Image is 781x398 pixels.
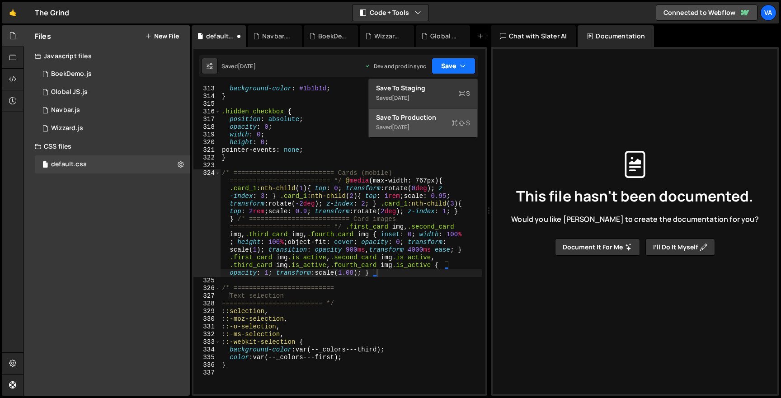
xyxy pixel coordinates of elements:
div: 313 [193,85,221,93]
div: 324 [193,169,221,277]
div: 331 [193,323,221,331]
div: 17048/46900.js [35,119,190,137]
div: 336 [193,361,221,369]
div: Saved [376,122,470,133]
div: Wizzard.js [374,32,403,41]
div: Javascript files [24,47,190,65]
a: 🤙 [2,2,24,23]
button: New File [145,33,179,40]
button: Save to ProductionS Saved[DATE] [369,108,477,138]
span: This file hasn't been documented. [516,189,753,203]
div: Save to Production [376,113,470,122]
div: 322 [193,154,221,162]
div: 335 [193,354,221,361]
div: Saved [221,62,256,70]
div: BoekDemo.js [318,32,347,41]
div: 320 [193,139,221,146]
div: 330 [193,315,221,323]
div: [DATE] [392,123,409,131]
div: New File [477,32,515,41]
div: The Grind [35,7,69,18]
div: 326 [193,285,221,292]
div: 319 [193,131,221,139]
div: 329 [193,308,221,315]
span: S [459,89,470,98]
button: Code + Tools [353,5,428,21]
div: Navbar.js [51,106,80,114]
button: I’ll do it myself [645,239,715,256]
button: Save to StagingS Saved[DATE] [369,79,477,108]
h2: Files [35,31,51,41]
div: 333 [193,338,221,346]
div: Global JS.js [430,32,459,41]
div: 334 [193,346,221,354]
div: Save to Staging [376,84,470,93]
div: 314 [193,93,221,100]
div: Chat with Slater AI [491,25,576,47]
div: 318 [193,123,221,131]
div: CSS files [24,137,190,155]
div: Saved [376,93,470,103]
div: [DATE] [238,62,256,70]
button: Save [432,58,475,74]
div: default.css [51,160,87,169]
div: 17048/46890.js [35,83,190,101]
div: 17048/47224.js [35,101,190,119]
div: 323 [193,162,221,169]
div: 321 [193,146,221,154]
a: Va [760,5,776,21]
div: 328 [193,300,221,308]
div: Dev and prod in sync [365,62,426,70]
button: Document it for me [555,239,640,256]
div: 317 [193,116,221,123]
div: Documentation [578,25,654,47]
a: Connected to Webflow [656,5,757,21]
div: Code + Tools [368,79,478,138]
div: 17048/48298.css [35,155,190,173]
div: 316 [193,108,221,116]
div: Navbar.js [262,32,291,41]
div: Global JS.js [51,88,88,96]
div: 332 [193,331,221,338]
div: 337 [193,369,221,377]
div: BoekDemo.js [51,70,92,78]
div: 17048/46901.js [35,65,190,83]
div: default.css [206,32,235,41]
div: 325 [193,277,221,285]
div: Wizzard.js [51,124,83,132]
div: [DATE] [392,94,409,102]
div: 327 [193,292,221,300]
span: Would you like [PERSON_NAME] to create the documentation for you? [511,214,758,224]
span: S [452,118,470,127]
div: 315 [193,100,221,108]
